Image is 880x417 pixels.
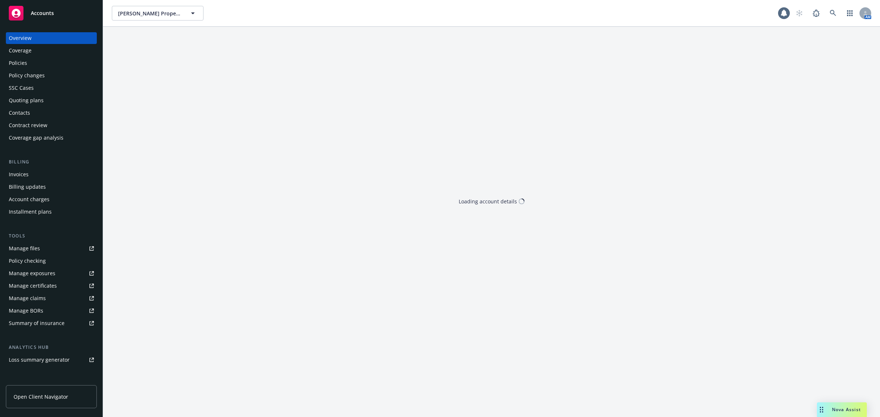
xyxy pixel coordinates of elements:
a: Invoices [6,169,97,180]
div: SSC Cases [9,82,34,94]
div: Summary of insurance [9,317,65,329]
a: Policy checking [6,255,97,267]
a: Overview [6,32,97,44]
div: Account charges [9,193,49,205]
div: Billing updates [9,181,46,193]
a: Coverage gap analysis [6,132,97,144]
a: Quoting plans [6,95,97,106]
div: Manage exposures [9,267,55,279]
div: Manage certificates [9,280,57,292]
div: Overview [9,32,32,44]
div: Loading account details [459,198,517,205]
div: Drag to move [817,402,826,417]
a: Loss summary generator [6,354,97,366]
a: Contacts [6,107,97,119]
div: Manage files [9,243,40,254]
a: Manage certificates [6,280,97,292]
button: Nova Assist [817,402,867,417]
a: Manage files [6,243,97,254]
span: Accounts [31,10,54,16]
a: Policy changes [6,70,97,81]
div: Invoices [9,169,29,180]
a: Start snowing [792,6,807,21]
div: Manage BORs [9,305,43,317]
div: Loss summary generator [9,354,70,366]
div: Policy checking [9,255,46,267]
a: Accounts [6,3,97,23]
div: Policies [9,57,27,69]
div: Billing [6,158,97,166]
div: Coverage gap analysis [9,132,63,144]
a: Report a Bug [809,6,824,21]
span: Nova Assist [832,406,861,413]
a: Coverage [6,45,97,56]
div: Coverage [9,45,32,56]
a: Summary of insurance [6,317,97,329]
a: Policies [6,57,97,69]
div: Contract review [9,119,47,131]
div: Installment plans [9,206,52,218]
button: [PERSON_NAME] Properties [112,6,203,21]
a: Installment plans [6,206,97,218]
a: Manage exposures [6,267,97,279]
a: Billing updates [6,181,97,193]
a: Manage BORs [6,305,97,317]
div: Quoting plans [9,95,44,106]
div: Manage claims [9,292,46,304]
span: Open Client Navigator [14,393,68,401]
a: SSC Cases [6,82,97,94]
a: Account charges [6,193,97,205]
a: Manage claims [6,292,97,304]
div: Analytics hub [6,344,97,351]
span: [PERSON_NAME] Properties [118,10,181,17]
div: Policy changes [9,70,45,81]
a: Switch app [843,6,857,21]
div: Tools [6,232,97,240]
a: Search [826,6,840,21]
div: Contacts [9,107,30,119]
a: Contract review [6,119,97,131]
